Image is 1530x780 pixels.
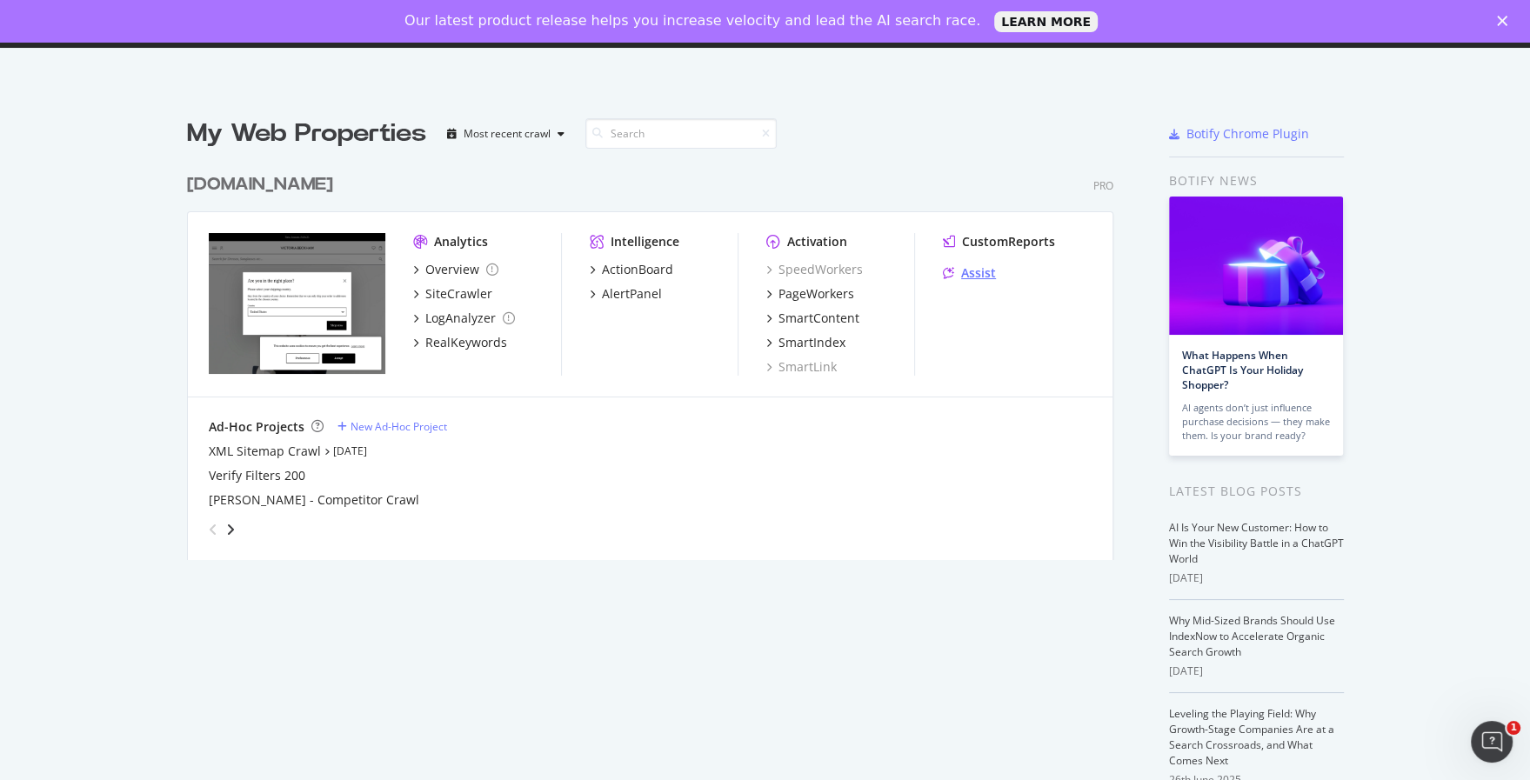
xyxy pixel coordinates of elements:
iframe: Intercom live chat [1471,721,1513,763]
div: AlertPanel [602,285,662,303]
div: PageWorkers [778,285,854,303]
a: Overview [413,261,498,278]
a: PageWorkers [766,285,854,303]
div: Analytics [434,233,488,250]
a: CustomReports [943,233,1055,250]
a: SpeedWorkers [766,261,863,278]
div: Pro [1093,178,1113,193]
div: angle-left [202,516,224,543]
div: RealKeywords [425,334,507,351]
div: Our latest product release helps you increase velocity and lead the AI search race. [404,12,980,30]
a: New Ad-Hoc Project [337,419,447,434]
a: SmartLink [766,358,837,376]
a: XML Sitemap Crawl [209,443,321,460]
div: [DOMAIN_NAME] [187,172,333,197]
div: SmartIndex [778,334,845,351]
a: ActionBoard [590,261,673,278]
a: SmartContent [766,310,859,327]
div: [DATE] [1169,570,1344,586]
div: [DATE] [1169,663,1344,679]
a: AI Is Your New Customer: How to Win the Visibility Battle in a ChatGPT World [1169,520,1344,566]
div: Latest Blog Posts [1169,482,1344,501]
div: SmartContent [778,310,859,327]
div: AI agents don’t just influence purchase decisions — they make them. Is your brand ready? [1182,401,1330,443]
img: www.victoriabeckham.com [209,233,385,374]
div: New Ad-Hoc Project [351,419,447,434]
div: grid [187,151,1127,560]
a: Verify Filters 200 [209,467,305,484]
div: Intelligence [611,233,679,250]
div: Botify news [1169,171,1344,190]
button: Most recent crawl [440,120,571,148]
div: Ad-Hoc Projects [209,418,304,436]
a: Botify Chrome Plugin [1169,125,1309,143]
div: Close [1497,16,1514,26]
a: [DATE] [333,443,367,458]
a: [PERSON_NAME] - Competitor Crawl [209,491,419,509]
div: ActionBoard [602,261,673,278]
div: Botify Chrome Plugin [1186,125,1309,143]
a: SmartIndex [766,334,845,351]
a: SiteCrawler [413,285,492,303]
div: Overview [425,261,479,278]
a: [DOMAIN_NAME] [187,172,340,197]
a: RealKeywords [413,334,507,351]
a: Why Mid-Sized Brands Should Use IndexNow to Accelerate Organic Search Growth [1169,613,1335,659]
a: LogAnalyzer [413,310,515,327]
a: LEARN MORE [994,11,1098,32]
span: 1 [1507,721,1520,735]
div: My Web Properties [187,117,426,151]
a: AlertPanel [590,285,662,303]
div: Assist [961,264,996,282]
input: Search [585,118,777,149]
div: SiteCrawler [425,285,492,303]
div: Most recent crawl [464,129,551,139]
div: Activation [787,233,847,250]
div: CustomReports [962,233,1055,250]
div: LogAnalyzer [425,310,496,327]
img: What Happens When ChatGPT Is Your Holiday Shopper? [1169,197,1343,335]
a: Assist [943,264,996,282]
div: angle-right [224,521,237,538]
a: What Happens When ChatGPT Is Your Holiday Shopper? [1182,348,1303,392]
a: Leveling the Playing Field: Why Growth-Stage Companies Are at a Search Crossroads, and What Comes... [1169,706,1334,768]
